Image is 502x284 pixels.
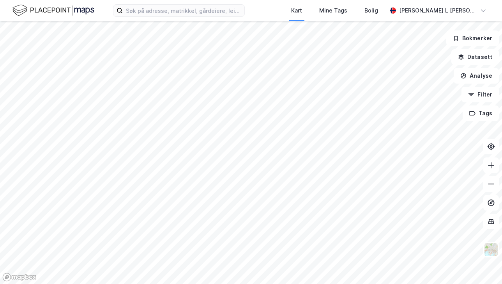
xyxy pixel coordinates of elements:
[463,246,502,284] iframe: Chat Widget
[399,6,477,15] div: [PERSON_NAME] L [PERSON_NAME]
[364,6,378,15] div: Bolig
[291,6,302,15] div: Kart
[463,246,502,284] div: Kontrollprogram for chat
[319,6,347,15] div: Mine Tags
[12,4,94,17] img: logo.f888ab2527a4732fd821a326f86c7f29.svg
[123,5,244,16] input: Søk på adresse, matrikkel, gårdeiere, leietakere eller personer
